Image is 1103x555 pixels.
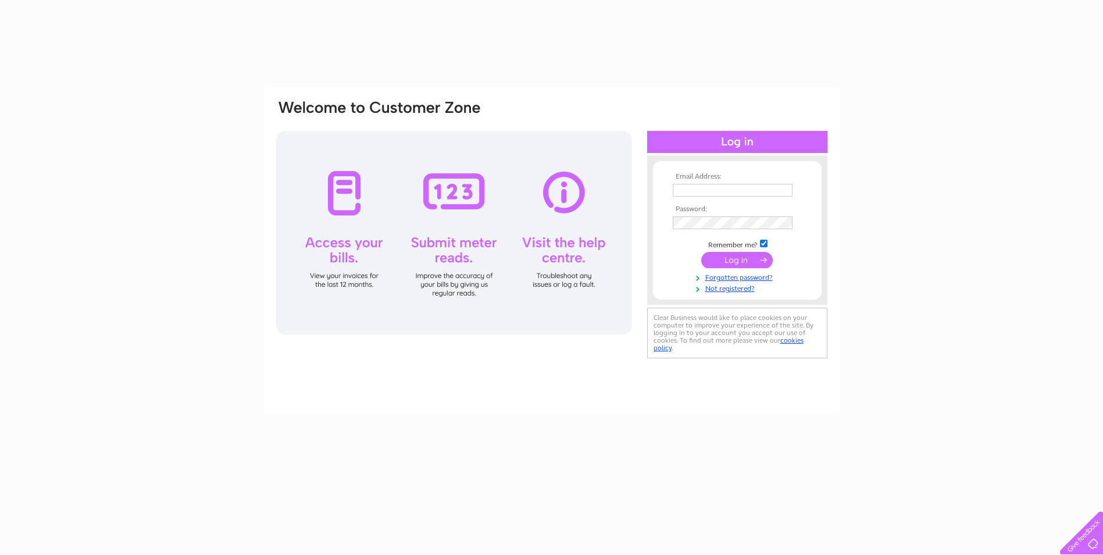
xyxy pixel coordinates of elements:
[670,205,805,214] th: Password:
[701,252,773,268] input: Submit
[670,238,805,250] td: Remember me?
[673,282,805,293] a: Not registered?
[647,308,827,358] div: Clear Business would like to place cookies on your computer to improve your experience of the sit...
[670,173,805,181] th: Email Address:
[654,336,804,352] a: cookies policy
[673,271,805,282] a: Forgotten password?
